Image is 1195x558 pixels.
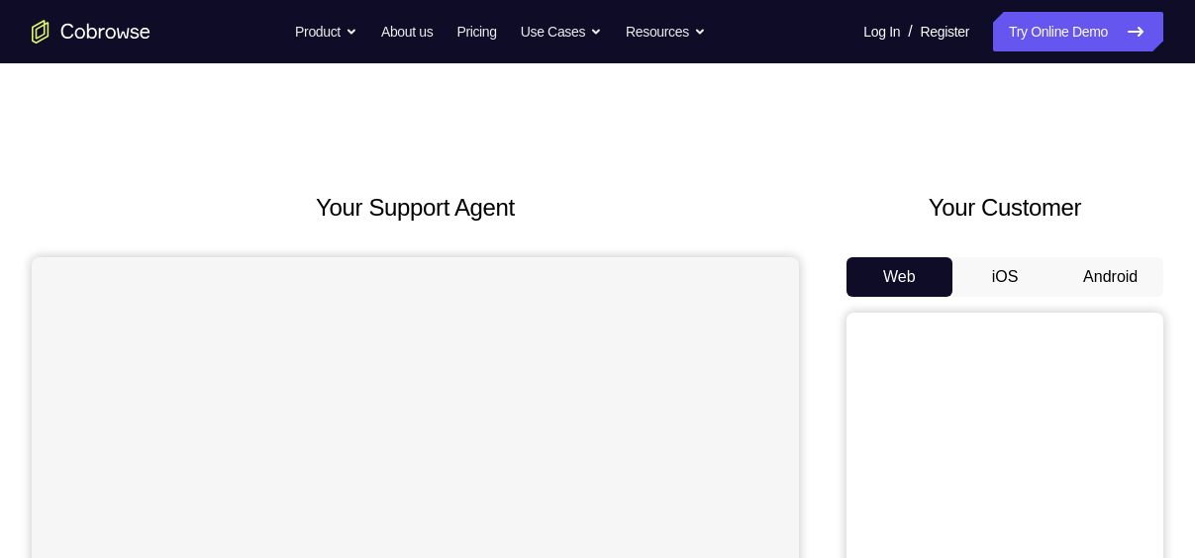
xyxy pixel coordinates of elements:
h2: Your Support Agent [32,190,799,226]
a: About us [381,12,433,51]
button: Use Cases [521,12,602,51]
button: Web [846,257,952,297]
a: Pricing [456,12,496,51]
button: Resources [626,12,706,51]
a: Log In [863,12,900,51]
span: / [908,20,912,44]
button: Android [1057,257,1163,297]
button: iOS [952,257,1058,297]
a: Register [921,12,969,51]
a: Try Online Demo [993,12,1163,51]
a: Go to the home page [32,20,150,44]
h2: Your Customer [846,190,1163,226]
button: Product [295,12,357,51]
